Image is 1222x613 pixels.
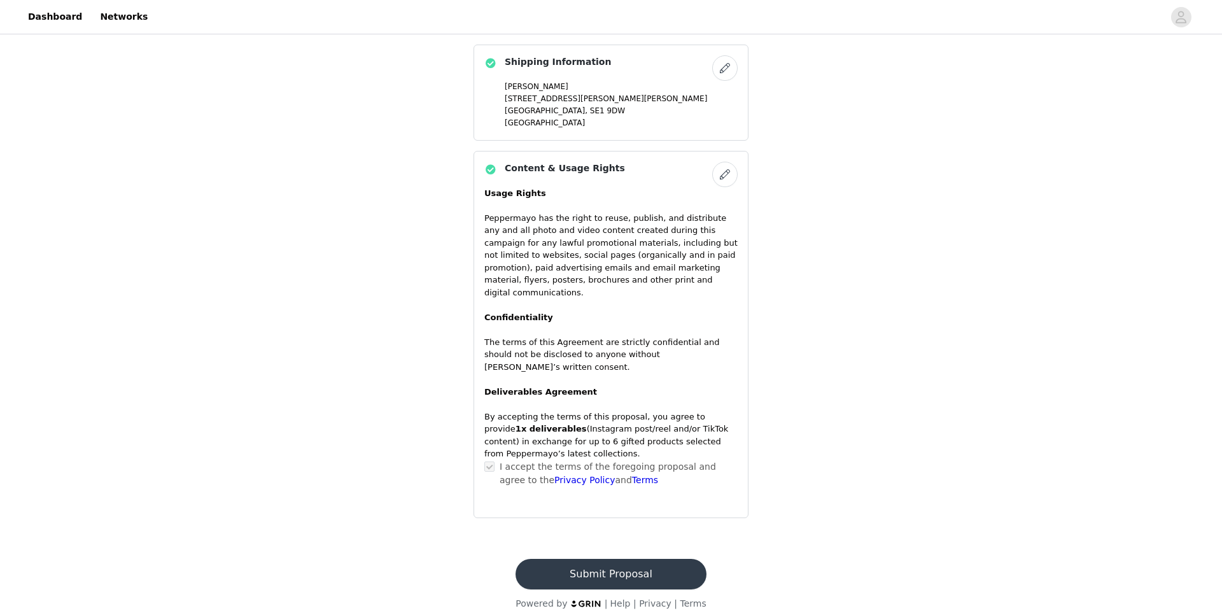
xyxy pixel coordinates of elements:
span: Powered by [516,598,567,609]
a: Privacy [639,598,671,609]
p: I accept the terms of the foregoing proposal and agree to the and [500,460,738,487]
h4: Shipping Information [505,55,611,69]
span: | [633,598,636,609]
strong: Confidentiality [484,313,553,322]
p: [GEOGRAPHIC_DATA] [505,117,738,129]
button: Submit Proposal [516,559,706,589]
a: Dashboard [20,3,90,31]
span: SE1 9DW [590,106,625,115]
strong: Deliverables Agreement [484,387,597,397]
span: | [605,598,608,609]
span: [GEOGRAPHIC_DATA], [505,106,587,115]
a: Help [610,598,631,609]
p: [PERSON_NAME] [505,81,738,92]
a: Terms [680,598,706,609]
strong: x deliverables [521,424,587,433]
a: Terms [632,475,658,485]
img: logo [570,600,602,608]
span: | [674,598,677,609]
p: [STREET_ADDRESS][PERSON_NAME][PERSON_NAME] [505,93,738,104]
div: avatar [1175,7,1187,27]
a: Networks [92,3,155,31]
strong: 1 [516,424,521,433]
strong: Usage Rights [484,188,546,198]
h4: Content & Usage Rights [505,162,625,175]
div: Content & Usage Rights [474,151,748,518]
p: Peppermayo has the right to reuse, publish, and distribute any and all photo and video content cr... [484,187,738,374]
p: By accepting the terms of this proposal, you agree to provide (Instagram post/reel and/or TikTok ... [484,411,738,460]
a: Privacy Policy [554,475,615,485]
div: Shipping Information [474,45,748,141]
